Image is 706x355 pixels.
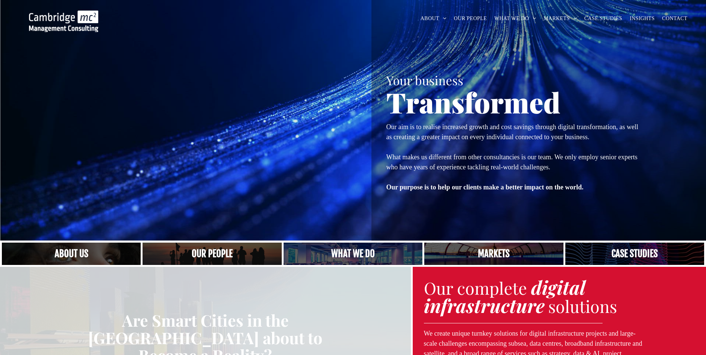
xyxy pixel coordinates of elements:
img: Cambridge MC Logo [29,10,98,32]
a: ABOUT [417,13,450,24]
a: Close up of woman's face, centered on her eyes [2,243,141,265]
a: MARKETS [540,13,581,24]
a: CONTACT [658,13,691,24]
a: CASE STUDIES [581,13,626,24]
strong: digital [531,275,585,300]
span: Our aim is to realise increased growth and cost savings through digital transformation, as well a... [386,123,638,141]
a: A yoga teacher lifting his whole body off the ground in the peacock pose [284,243,422,265]
strong: Our purpose is to help our clients make a better impact on the world. [386,183,584,191]
span: Your business [386,72,463,88]
strong: infrastructure [424,293,544,318]
span: solutions [548,295,617,317]
span: Our complete [424,276,527,299]
a: A crowd in silhouette at sunset, on a rise or lookout point [143,243,281,265]
a: WHAT WE DO [491,13,540,24]
span: What makes us different from other consultancies is our team. We only employ senior experts who h... [386,153,638,171]
a: INSIGHTS [626,13,658,24]
a: OUR PEOPLE [450,13,491,24]
span: Transformed [386,83,560,121]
